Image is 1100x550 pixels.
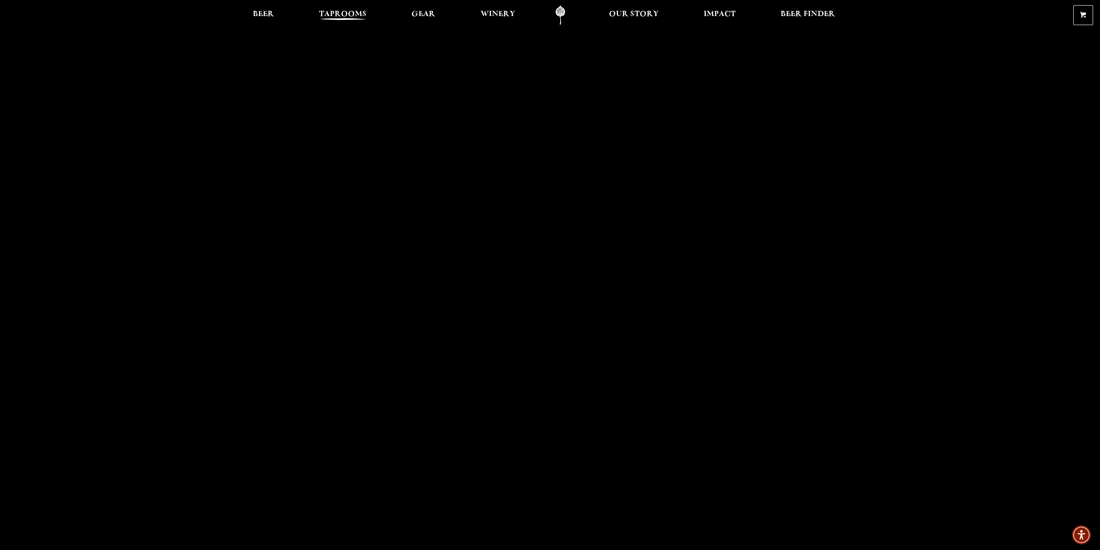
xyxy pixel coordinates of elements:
[781,11,835,18] span: Beer Finder
[406,6,441,25] a: Gear
[1072,525,1091,544] div: Accessibility Menu
[603,6,664,25] a: Our Story
[253,11,274,18] span: Beer
[411,11,435,18] span: Gear
[775,6,841,25] a: Beer Finder
[247,6,280,25] a: Beer
[475,6,521,25] a: Winery
[319,11,367,18] span: Taprooms
[609,11,659,18] span: Our Story
[313,6,372,25] a: Taprooms
[698,6,741,25] a: Impact
[704,11,736,18] span: Impact
[544,6,577,25] a: Odell Home
[481,11,515,18] span: Winery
